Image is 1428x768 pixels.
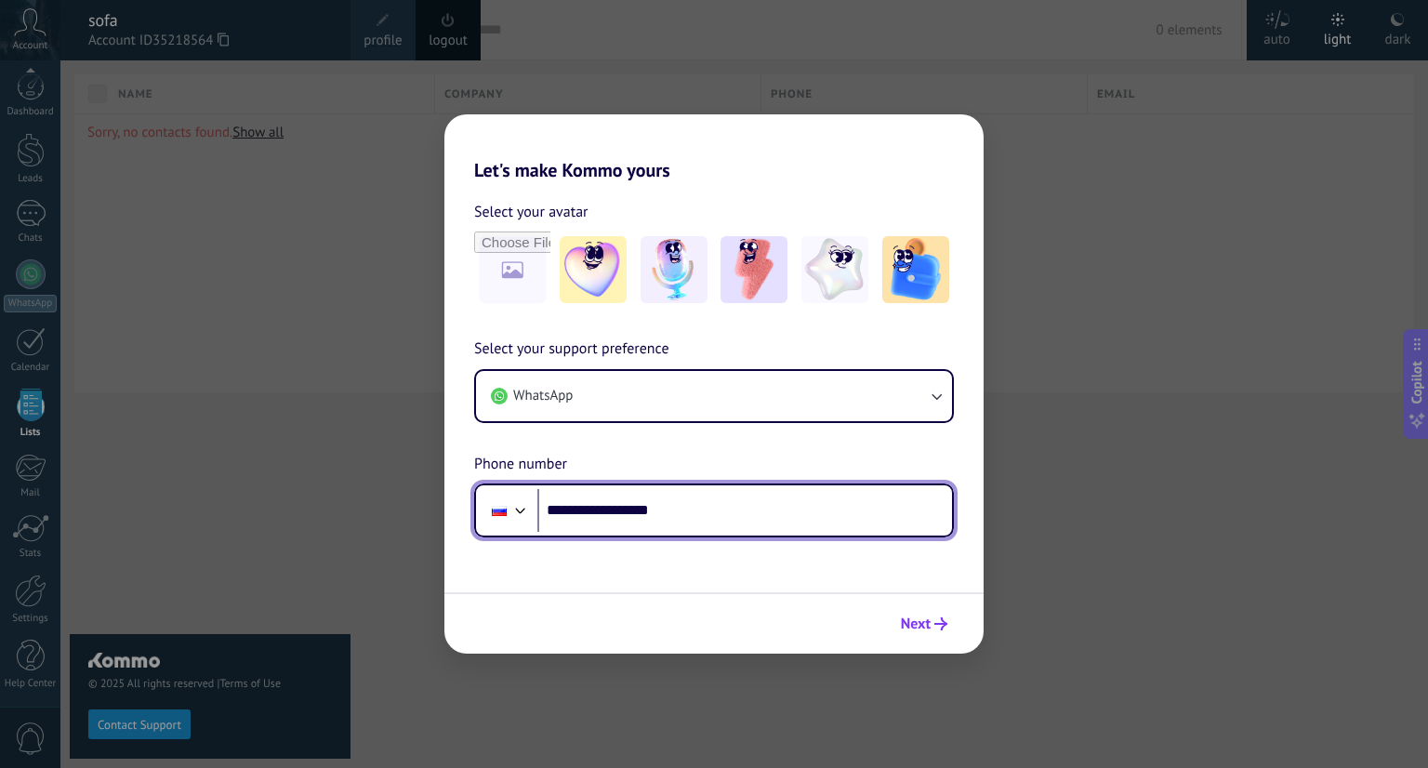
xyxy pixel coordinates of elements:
button: Next [892,608,956,640]
h2: Let's make Kommo yours [444,114,984,181]
div: Russia: + 7 [482,491,517,530]
img: -3.jpeg [721,236,787,303]
img: -5.jpeg [882,236,949,303]
span: WhatsApp [513,387,573,405]
img: -2.jpeg [641,236,707,303]
button: WhatsApp [476,371,952,421]
span: Select your support preference [474,338,669,362]
span: Phone number [474,453,567,477]
img: -4.jpeg [801,236,868,303]
span: Select your avatar [474,200,588,224]
span: Next [901,617,931,630]
img: -1.jpeg [560,236,627,303]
